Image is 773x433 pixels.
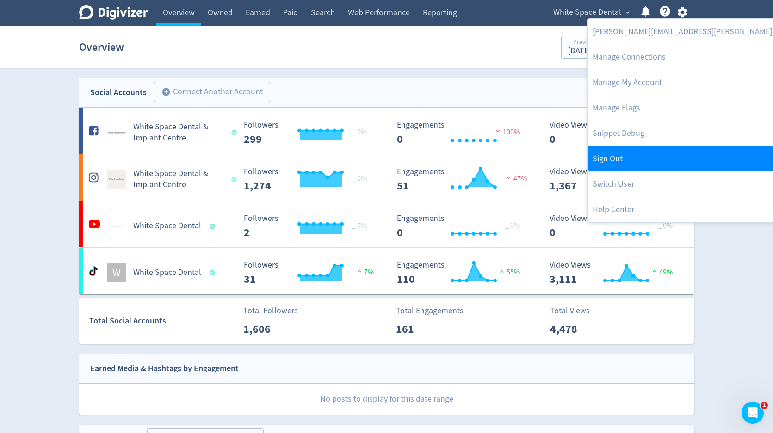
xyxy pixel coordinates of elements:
span: 1 [761,402,768,409]
iframe: Intercom live chat [742,402,764,424]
